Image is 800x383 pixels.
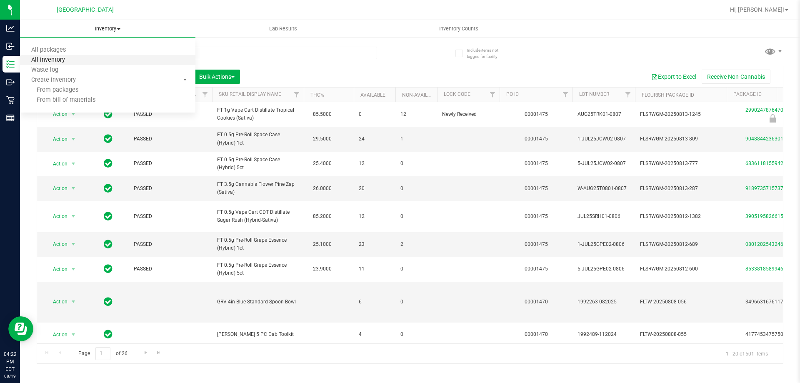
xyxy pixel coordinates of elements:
span: Action [45,158,68,170]
span: select [68,296,79,308]
p: 08/19 [4,373,16,379]
button: Export to Excel [646,70,702,84]
a: 9189735715737471 [745,185,792,191]
span: 5-JUL25GPE02-0806 [577,265,630,273]
span: FT 0.5g Vape Cart CDT Distillate Sugar Rush (Hybrid-Sativa) [217,208,299,224]
span: Inventory Counts [428,25,490,33]
span: select [68,183,79,194]
span: Create inventory [20,77,87,84]
span: FT 0.5g Pre-Roll Grape Essence (Hybrid) 5ct [217,261,299,277]
span: FLSRWGM-20250812-600 [640,265,722,273]
span: Hi, [PERSON_NAME]! [730,6,784,13]
span: 1-JUL25JCW02-0807 [577,135,630,143]
span: FLSRWGM-20250812-689 [640,240,722,248]
span: [PERSON_NAME] 5 PC Dab Toolkit [217,330,299,338]
span: FLSRWGM-20250813-287 [640,185,722,193]
span: 0 [400,160,432,168]
span: 26.0000 [309,183,336,195]
span: FT 3.5g Cannabis Flower Pine Zap (Sativa) [217,180,299,196]
a: 9048844236301596 [745,136,792,142]
span: PASSED [134,265,207,273]
span: PASSED [134,160,207,168]
span: 1992489-112024 [577,330,630,338]
span: 29.5000 [309,133,336,145]
span: 12 [400,110,432,118]
a: 00001470 [525,299,548,305]
span: Action [45,133,68,145]
a: Filter [559,88,572,102]
span: All packages [20,47,77,54]
a: Filter [290,88,304,102]
span: 85.5000 [309,108,336,120]
span: FLSRWGM-20250813-777 [640,160,722,168]
span: Bulk Actions [199,73,235,80]
span: Waste log [20,67,70,74]
span: In Sync [104,183,112,194]
a: Filter [621,88,635,102]
span: 1 - 20 of 501 items [719,347,775,360]
a: 8533818589946464 [745,266,792,272]
span: Include items not tagged for facility [467,47,508,60]
span: Action [45,183,68,194]
span: select [68,108,79,120]
span: 20 [359,185,390,193]
span: FLSRWGM-20250812-1382 [640,213,722,220]
a: Available [360,92,385,98]
inline-svg: Inventory [6,60,15,68]
span: FT 1g Vape Cart Distillate Tropical Cookies (Sativa) [217,106,299,122]
span: FT 0.5g Pre-Roll Grape Essence (Hybrid) 1ct [217,236,299,252]
span: GRV 4in Blue Standard Spoon Bowl [217,298,299,306]
a: Lot Number [579,91,609,97]
span: Action [45,108,68,120]
span: [GEOGRAPHIC_DATA] [57,6,114,13]
span: 11 [359,265,390,273]
a: 3905195826615520 [745,213,792,219]
span: FLSRWGM-20250813-809 [640,135,722,143]
span: 24 [359,135,390,143]
a: 00001475 [525,241,548,247]
span: W-AUG25T0801-0807 [577,185,630,193]
a: THC% [310,92,324,98]
span: Action [45,263,68,275]
span: PASSED [134,240,207,248]
iframe: Resource center [8,316,33,341]
a: Go to the last page [153,347,165,358]
a: PO ID [506,91,519,97]
p: 04:22 PM EDT [4,350,16,373]
span: PASSED [134,213,207,220]
a: 00001475 [525,136,548,142]
span: PASSED [134,135,207,143]
span: FLTW-20250808-055 [640,330,722,338]
span: Page of 26 [71,347,134,360]
span: In Sync [104,328,112,340]
span: PASSED [134,110,207,118]
a: Inventory All packages All inventory Waste log Create inventory From packages From bill of materials [20,20,195,38]
span: select [68,329,79,340]
span: JUL25SRH01-0806 [577,213,630,220]
span: 23 [359,240,390,248]
span: FT 0.5g Pre-Roll Space Case (Hybrid) 5ct [217,156,299,172]
span: FLTW-20250808-056 [640,298,722,306]
span: AUG25TRK01-0807 [577,110,630,118]
span: From packages [20,87,78,94]
span: 1-JUL25GPE02-0806 [577,240,630,248]
span: 85.2000 [309,210,336,223]
button: Receive Non-Cannabis [702,70,770,84]
span: Lab Results [258,25,308,33]
span: Action [45,238,68,250]
inline-svg: Retail [6,96,15,104]
a: Lab Results [195,20,371,38]
span: Inventory [20,25,195,33]
span: 0 [400,298,432,306]
a: Flourish Package ID [642,92,694,98]
span: Newly Received [442,110,495,118]
span: 5-JUL25JCW02-0807 [577,160,630,168]
span: Action [45,296,68,308]
span: select [68,238,79,250]
span: 12 [359,160,390,168]
a: 00001475 [525,160,548,166]
inline-svg: Reports [6,114,15,122]
a: Sku Retail Display Name [219,91,281,97]
a: 00001475 [525,266,548,272]
span: In Sync [104,263,112,275]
